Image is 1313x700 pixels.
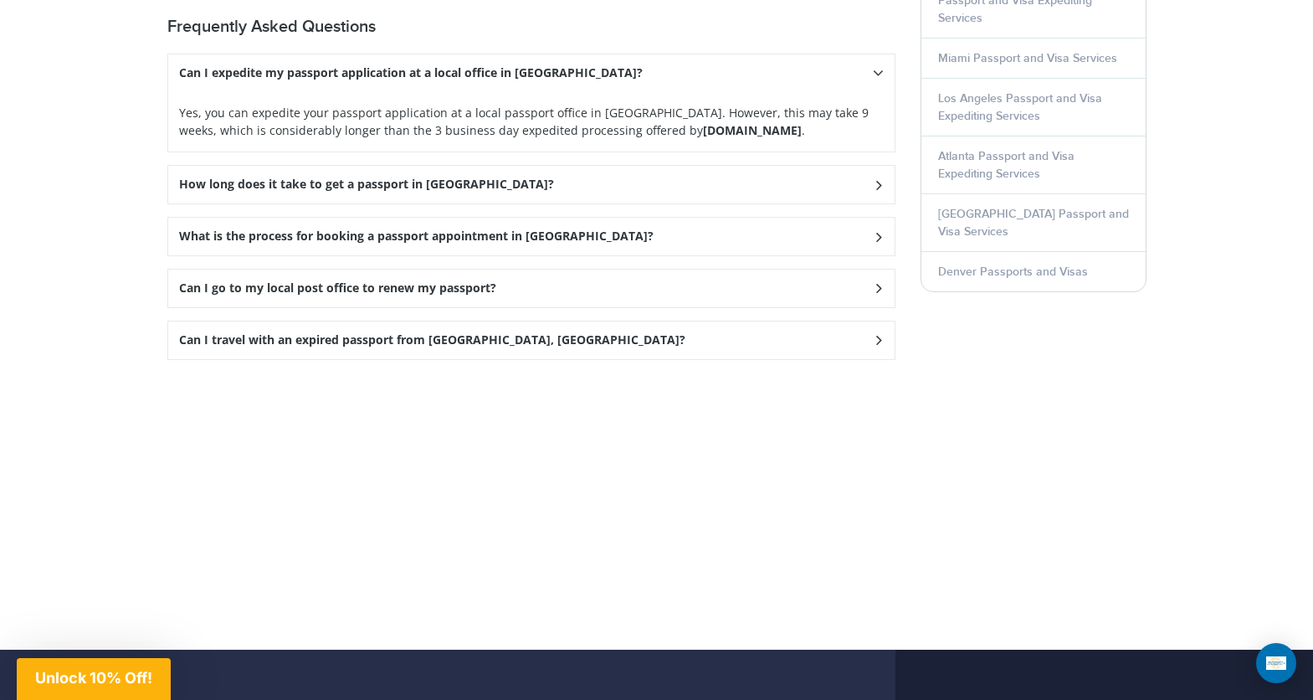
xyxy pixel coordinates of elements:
[179,66,643,80] h3: Can I expedite my passport application at a local office in [GEOGRAPHIC_DATA]?
[938,265,1088,279] a: Denver Passports and Visas
[703,122,802,138] strong: [DOMAIN_NAME]
[938,207,1129,239] a: [GEOGRAPHIC_DATA] Passport and Visa Services
[35,669,152,687] span: Unlock 10% Off!
[179,178,554,192] h3: How long does it take to get a passport in [GEOGRAPHIC_DATA]?
[167,373,895,541] iframe: fb:comments Facebook Social Plugin
[167,17,895,37] h2: Frequently Asked Questions
[179,229,654,244] h3: What is the process for booking a passport appointment in [GEOGRAPHIC_DATA]?
[179,333,685,347] h3: Can I travel with an expired passport from [GEOGRAPHIC_DATA], [GEOGRAPHIC_DATA]?
[179,104,884,139] p: Yes, you can expedite your passport application at a local passport office in [GEOGRAPHIC_DATA]. ...
[179,281,496,296] h3: Can I go to my local post office to renew my passport?
[938,51,1117,65] a: Miami Passport and Visa Services
[1256,643,1296,683] div: Open Intercom Messenger
[938,149,1075,181] a: Atlanta Passport and Visa Expediting Services
[938,91,1102,123] a: Los Angeles Passport and Visa Expediting Services
[17,658,171,700] div: Unlock 10% Off!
